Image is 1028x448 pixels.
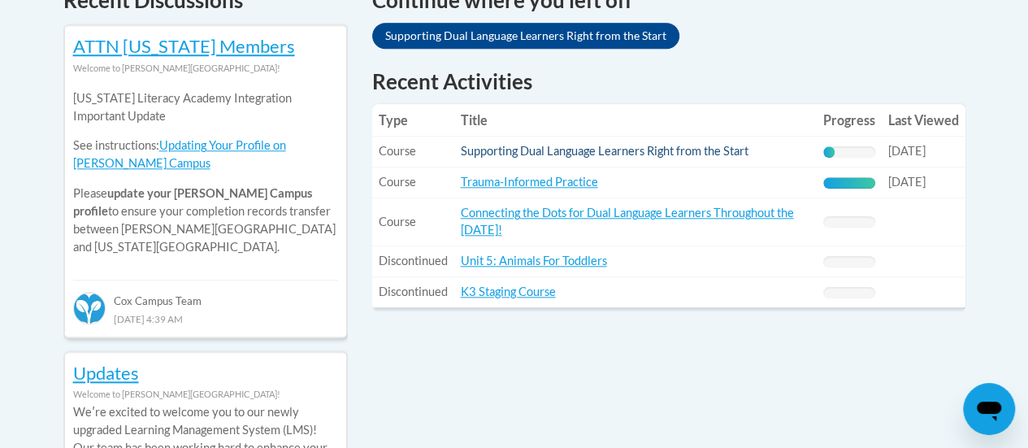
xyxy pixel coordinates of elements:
[73,77,338,268] div: Please to ensure your completion records transfer between [PERSON_NAME][GEOGRAPHIC_DATA] and [US_...
[379,144,416,158] span: Course
[73,362,139,384] a: Updates
[963,383,1015,435] iframe: Button to launch messaging window
[882,104,965,137] th: Last Viewed
[73,385,338,403] div: Welcome to [PERSON_NAME][GEOGRAPHIC_DATA]!
[461,254,607,267] a: Unit 5: Animals For Toddlers
[454,104,817,137] th: Title
[461,144,748,158] a: Supporting Dual Language Learners Right from the Start
[888,144,926,158] span: [DATE]
[372,104,454,137] th: Type
[73,35,295,57] a: ATTN [US_STATE] Members
[379,175,416,189] span: Course
[73,138,286,170] a: Updating Your Profile on [PERSON_NAME] Campus
[888,175,926,189] span: [DATE]
[73,137,338,172] p: See instructions:
[372,67,965,96] h1: Recent Activities
[73,59,338,77] div: Welcome to [PERSON_NAME][GEOGRAPHIC_DATA]!
[823,177,875,189] div: Progress, %
[461,206,794,237] a: Connecting the Dots for Dual Language Learners Throughout the [DATE]!
[73,280,338,309] div: Cox Campus Team
[379,254,448,267] span: Discontinued
[73,310,338,328] div: [DATE] 4:39 AM
[73,186,312,218] b: update your [PERSON_NAME] Campus profile
[372,23,679,49] a: Supporting Dual Language Learners Right from the Start
[73,89,338,125] p: [US_STATE] Literacy Academy Integration Important Update
[461,175,598,189] a: Trauma-Informed Practice
[817,104,882,137] th: Progress
[379,285,448,298] span: Discontinued
[823,146,835,158] div: Progress, %
[73,292,106,324] img: Cox Campus Team
[461,285,556,298] a: K3 Staging Course
[379,215,416,228] span: Course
